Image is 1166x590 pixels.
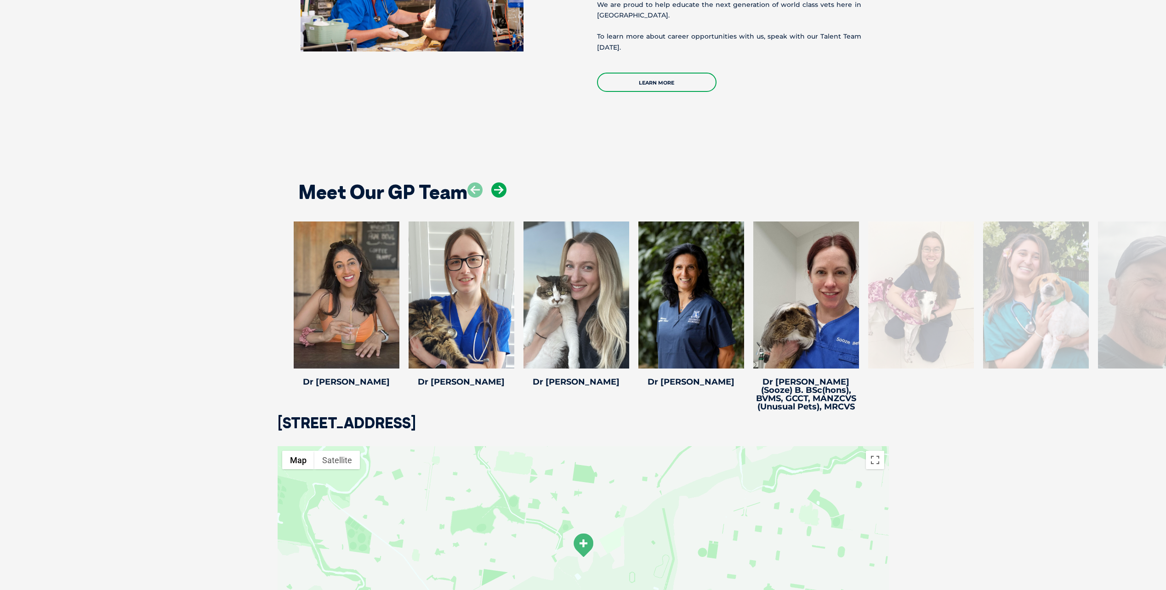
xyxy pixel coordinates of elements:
h4: Dr [PERSON_NAME] (Sooze) B. BSc(hons), BVMS, GCCT, MANZCVS (Unusual Pets), MRCVS [753,378,859,411]
h4: Dr [PERSON_NAME] [409,378,514,386]
a: Learn more [597,73,717,92]
button: Toggle fullscreen view [866,451,884,469]
p: To learn more about career opportunities with us, speak with our Talent Team [DATE]. [597,31,861,52]
button: Show satellite imagery [314,451,360,469]
h2: Meet Our GP Team [298,182,467,202]
h4: Dr [PERSON_NAME] [294,378,399,386]
h4: Dr [PERSON_NAME] [638,378,744,386]
button: Show street map [282,451,314,469]
h4: Dr [PERSON_NAME] [523,378,629,386]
